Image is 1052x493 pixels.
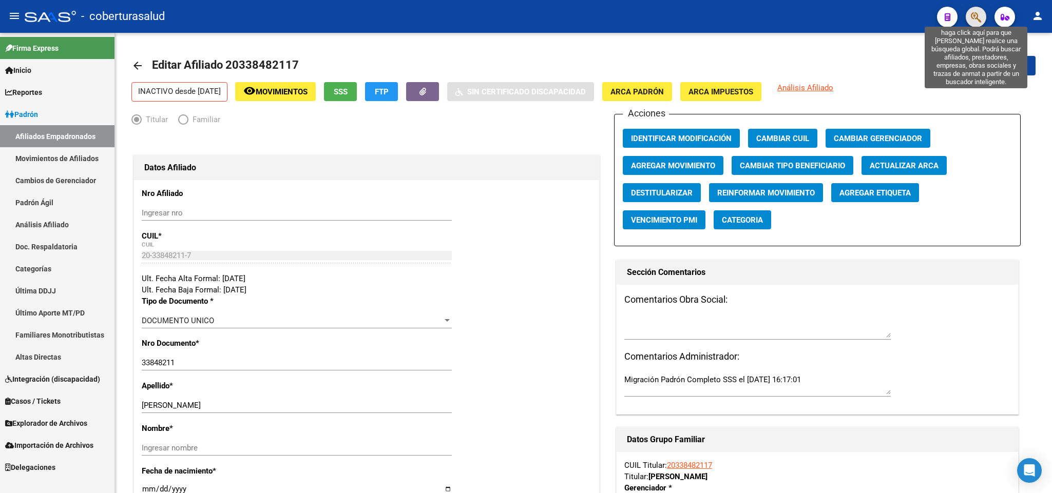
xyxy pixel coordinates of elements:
mat-icon: save [943,59,955,71]
p: Nro Afiliado [142,188,277,199]
button: Movimientos [235,82,316,101]
span: ARCA Impuestos [688,87,753,96]
button: Cambiar Gerenciador [826,129,930,148]
span: SSS [334,87,348,96]
button: Categoria [714,210,771,229]
h3: Comentarios Administrador: [624,349,1010,364]
span: - coberturasalud [81,5,165,28]
span: Categoria [722,215,763,225]
button: Identificar Modificación [623,129,740,148]
span: Padrón [5,109,38,120]
mat-icon: person [1031,10,1044,22]
span: Agregar Etiqueta [839,188,911,198]
span: Integración (discapacidad) [5,373,100,385]
a: 20338482117 [667,461,712,470]
span: Reportes [5,87,42,98]
strong: [PERSON_NAME] [648,472,707,481]
button: Reinformar Movimiento [709,183,823,202]
button: ARCA Impuestos [680,82,761,101]
mat-radio-group: Elija una opción [131,117,231,126]
span: Sin Certificado Discapacidad [467,87,586,96]
span: Cambiar Tipo Beneficiario [740,161,845,170]
span: Movimientos [256,87,308,96]
mat-icon: arrow_back [131,60,144,72]
span: Delegaciones [5,462,55,473]
p: CUIL [142,230,277,242]
span: Familiar [188,114,220,125]
span: ARCA Padrón [610,87,664,96]
span: Reinformar Movimiento [717,188,815,198]
p: INACTIVO desde [DATE] [131,82,227,102]
div: CUIL Titular: Titular: [624,460,1010,482]
span: DOCUMENTO UNICO [142,316,214,325]
h1: Datos Grupo Familiar [627,431,1008,448]
span: Destitularizar [631,188,693,198]
button: FTP [365,82,398,101]
button: Agregar Etiqueta [831,183,919,202]
button: Agregar Movimiento [623,156,723,175]
mat-icon: remove_red_eye [243,85,256,97]
button: Cambiar CUIL [748,129,817,148]
h1: Datos Afiliado [144,160,589,176]
h3: Comentarios Obra Social: [624,292,1010,307]
button: Actualizar ARCA [862,156,947,175]
button: Destitularizar [623,183,701,202]
h1: Sección Comentarios [627,264,1008,281]
span: Análisis Afiliado [777,83,833,92]
div: Ult. Fecha Baja Formal: [DATE] [142,284,591,295]
p: Nombre [142,423,277,434]
div: Open Intercom Messenger [1017,458,1042,483]
span: Cambiar Gerenciador [834,134,922,143]
span: Vencimiento PMI [631,215,697,225]
span: Importación de Archivos [5,440,93,451]
span: Agregar Movimiento [631,161,715,170]
button: Cambiar Tipo Beneficiario [732,156,853,175]
span: Titular [142,114,168,125]
span: Identificar Modificación [631,134,732,143]
span: Editar Afiliado 20338482117 [152,58,299,71]
span: Guardar cambios [955,62,1027,71]
div: Ult. Fecha Alta Formal: [DATE] [142,273,591,284]
mat-icon: menu [8,10,21,22]
button: ARCA Padrón [602,82,672,101]
button: Vencimiento PMI [623,210,705,229]
span: Cambiar CUIL [756,134,809,143]
span: Actualizar ARCA [870,161,939,170]
span: Inicio [5,65,31,76]
button: SSS [324,82,357,101]
p: Fecha de nacimiento [142,465,277,477]
h3: Acciones [623,106,669,121]
span: Casos / Tickets [5,396,61,407]
button: Sin Certificado Discapacidad [447,82,594,101]
span: Firma Express [5,43,59,54]
span: FTP [375,87,389,96]
p: Nro Documento [142,338,277,349]
p: Apellido [142,380,277,391]
span: Explorador de Archivos [5,418,87,429]
button: Guardar cambios [935,56,1036,75]
p: Tipo de Documento * [142,295,277,307]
